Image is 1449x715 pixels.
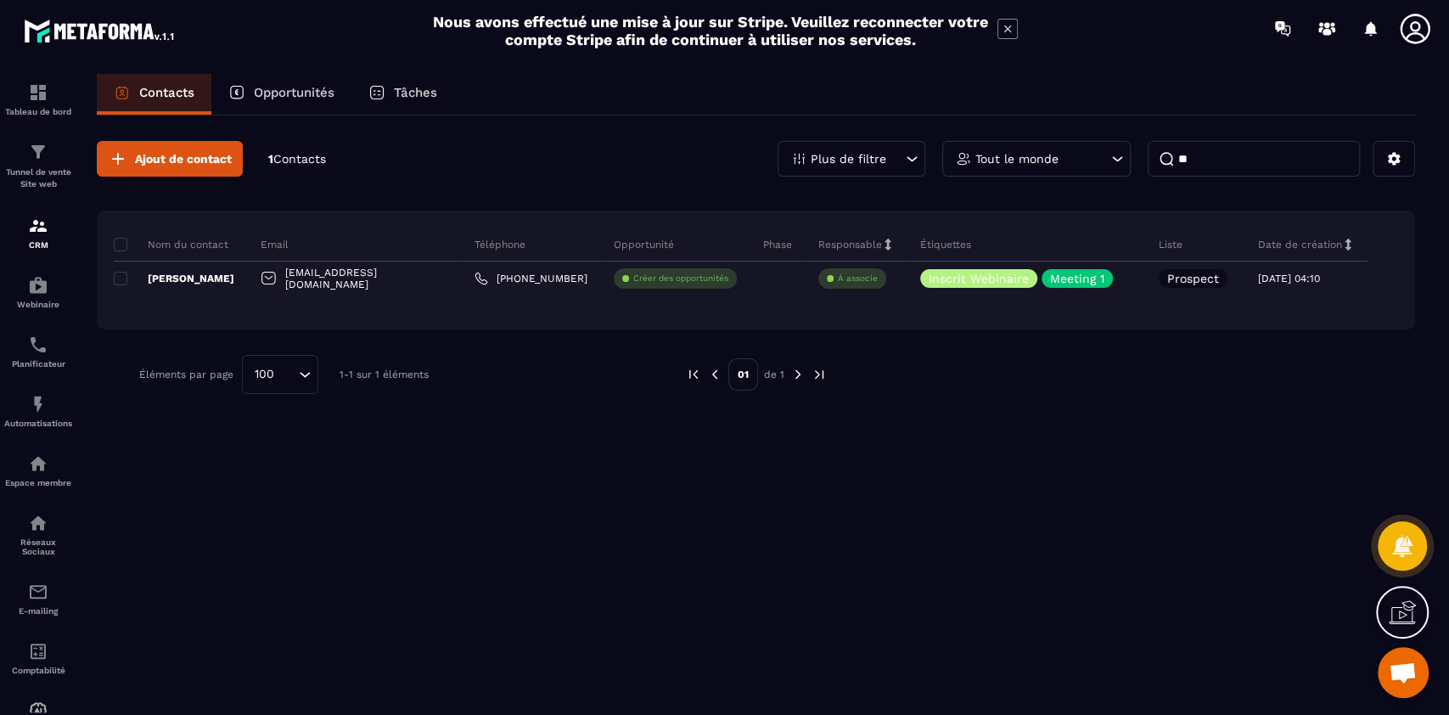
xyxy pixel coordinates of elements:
[97,74,211,115] a: Contacts
[139,369,233,380] p: Éléments par page
[4,441,72,500] a: automationsautomationsEspace membre
[475,272,587,285] a: [PHONE_NUMBER]
[254,85,334,100] p: Opportunités
[114,238,228,251] p: Nom du contact
[920,238,971,251] p: Étiquettes
[475,238,525,251] p: Téléphone
[4,166,72,190] p: Tunnel de vente Site web
[28,335,48,355] img: scheduler
[4,107,72,116] p: Tableau de bord
[340,369,429,380] p: 1-1 sur 1 éléments
[1378,647,1429,698] div: Ouvrir le chat
[261,238,289,251] p: Email
[1258,273,1320,284] p: [DATE] 04:10
[4,538,72,556] p: Réseaux Sociaux
[28,216,48,236] img: formation
[707,367,722,382] img: prev
[280,365,295,384] input: Search for option
[4,240,72,250] p: CRM
[4,666,72,675] p: Comptabilité
[249,365,280,384] span: 100
[28,394,48,414] img: automations
[28,453,48,474] img: automations
[4,203,72,262] a: formationformationCRM
[686,367,701,382] img: prev
[633,273,728,284] p: Créer des opportunités
[28,142,48,162] img: formation
[614,238,674,251] p: Opportunité
[764,368,784,381] p: de 1
[4,322,72,381] a: schedulerschedulerPlanificateur
[24,15,177,46] img: logo
[97,141,243,177] button: Ajout de contact
[4,606,72,616] p: E-mailing
[790,367,806,382] img: next
[763,238,792,251] p: Phase
[4,628,72,688] a: accountantaccountantComptabilité
[432,13,989,48] h2: Nous avons effectué une mise à jour sur Stripe. Veuillez reconnecter votre compte Stripe afin de ...
[4,359,72,369] p: Planificateur
[4,500,72,569] a: social-networksocial-networkRéseaux Sociaux
[139,85,194,100] p: Contacts
[818,238,882,251] p: Responsable
[4,478,72,487] p: Espace membre
[4,381,72,441] a: automationsautomationsAutomatisations
[28,275,48,296] img: automations
[28,513,48,533] img: social-network
[4,70,72,129] a: formationformationTableau de bord
[28,82,48,103] img: formation
[838,273,878,284] p: À associe
[4,569,72,628] a: emailemailE-mailing
[351,74,454,115] a: Tâches
[4,419,72,428] p: Automatisations
[28,582,48,602] img: email
[4,300,72,309] p: Webinaire
[242,355,318,394] div: Search for option
[929,273,1029,284] p: Inscrit Webinaire
[28,641,48,662] img: accountant
[1167,273,1219,284] p: Prospect
[4,262,72,322] a: automationsautomationsWebinaire
[1258,238,1342,251] p: Date de création
[114,272,234,285] p: [PERSON_NAME]
[273,152,326,166] span: Contacts
[268,151,326,167] p: 1
[1159,238,1182,251] p: Liste
[811,153,886,165] p: Plus de filtre
[1050,273,1104,284] p: Meeting 1
[4,129,72,203] a: formationformationTunnel de vente Site web
[211,74,351,115] a: Opportunités
[135,150,232,167] span: Ajout de contact
[812,367,827,382] img: next
[975,153,1059,165] p: Tout le monde
[728,358,758,391] p: 01
[394,85,437,100] p: Tâches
